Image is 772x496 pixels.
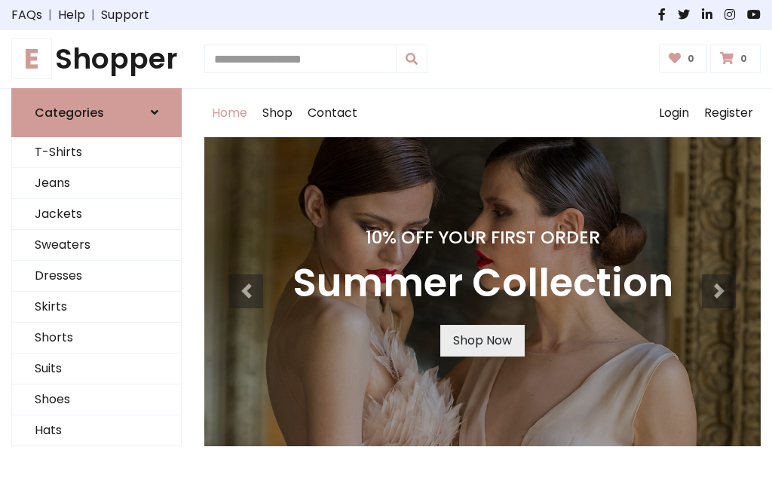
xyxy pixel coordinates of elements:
span: | [85,6,101,24]
a: Register [697,89,761,137]
span: 0 [684,52,698,66]
a: 0 [710,44,761,73]
span: | [42,6,58,24]
span: 0 [737,52,751,66]
a: Support [101,6,149,24]
h3: Summer Collection [293,260,673,307]
a: Contact [300,89,365,137]
h1: Shopper [11,42,182,76]
a: T-Shirts [12,137,181,168]
a: Categories [11,88,182,137]
a: Sweaters [12,230,181,261]
a: Dresses [12,261,181,292]
a: Jeans [12,168,181,199]
h4: 10% Off Your First Order [293,227,673,248]
a: Shoes [12,384,181,415]
span: E [11,38,52,79]
a: Jackets [12,199,181,230]
a: FAQs [11,6,42,24]
a: Shorts [12,323,181,354]
a: Home [204,89,255,137]
a: Help [58,6,85,24]
a: Shop Now [440,325,525,357]
a: Login [651,89,697,137]
a: Hats [12,415,181,446]
a: EShopper [11,42,182,76]
a: Suits [12,354,181,384]
h6: Categories [35,106,104,120]
a: Shop [255,89,300,137]
a: 0 [659,44,708,73]
a: Skirts [12,292,181,323]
